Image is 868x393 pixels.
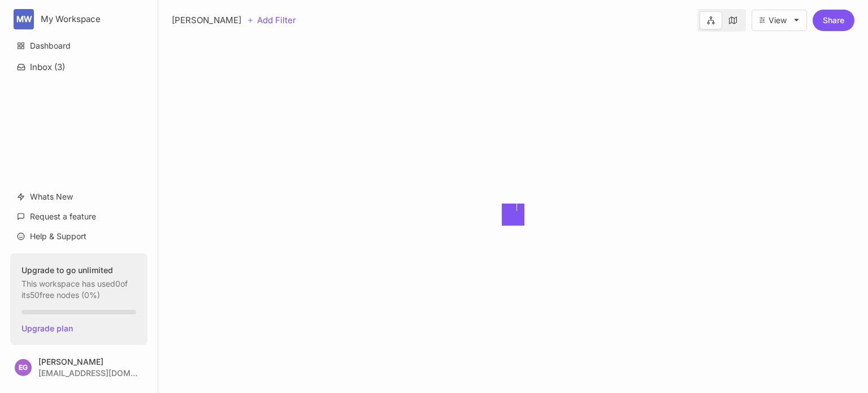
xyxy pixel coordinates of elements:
[769,16,787,25] div: View
[21,265,136,301] div: This workspace has used 0 of its 50 free nodes ( 0 %)
[38,369,138,377] div: [EMAIL_ADDRESS][DOMAIN_NAME]
[21,265,136,276] strong: Upgrade to go unlimited
[247,14,296,27] button: Add Filter
[10,253,147,345] button: Upgrade to go unlimitedThis workspace has used0of its50free nodes (0%)Upgrade plan
[38,357,138,366] div: [PERSON_NAME]
[254,14,296,27] span: Add Filter
[172,14,241,27] div: [PERSON_NAME]
[10,226,147,247] a: Help & Support
[752,10,807,31] button: View
[10,351,147,384] button: EG[PERSON_NAME][EMAIL_ADDRESS][DOMAIN_NAME]
[21,323,136,334] span: Upgrade plan
[10,186,147,208] a: Whats New
[813,10,854,31] button: Share
[41,14,126,24] div: My Workspace
[10,206,147,227] a: Request a feature
[14,9,144,29] button: MWMy Workspace
[10,35,147,57] a: Dashboard
[10,57,147,77] button: Inbox (3)
[14,9,34,29] div: MW
[15,359,32,376] div: EG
